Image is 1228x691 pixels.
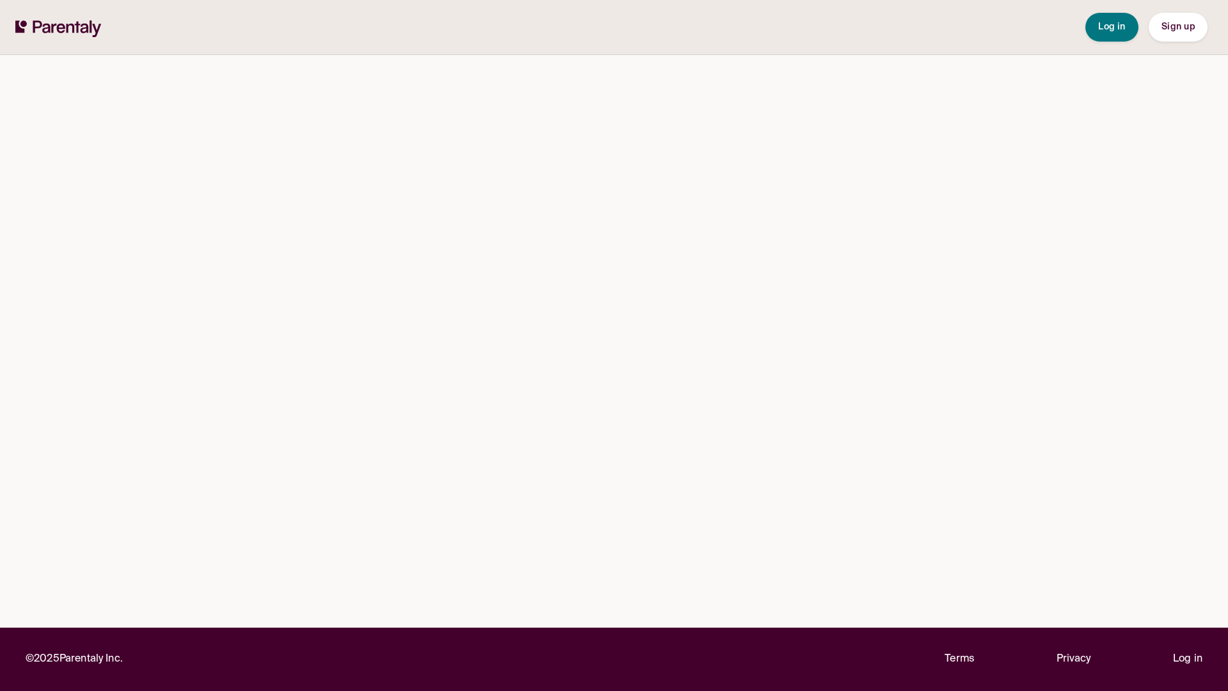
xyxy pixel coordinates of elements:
button: Sign up [1149,13,1208,42]
a: Privacy [1057,651,1091,668]
span: Sign up [1161,22,1195,31]
a: Log in [1173,651,1202,668]
button: Log in [1085,13,1138,42]
p: © 2025 Parentaly Inc. [26,651,123,668]
span: Log in [1098,22,1126,31]
a: Terms [945,651,974,668]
